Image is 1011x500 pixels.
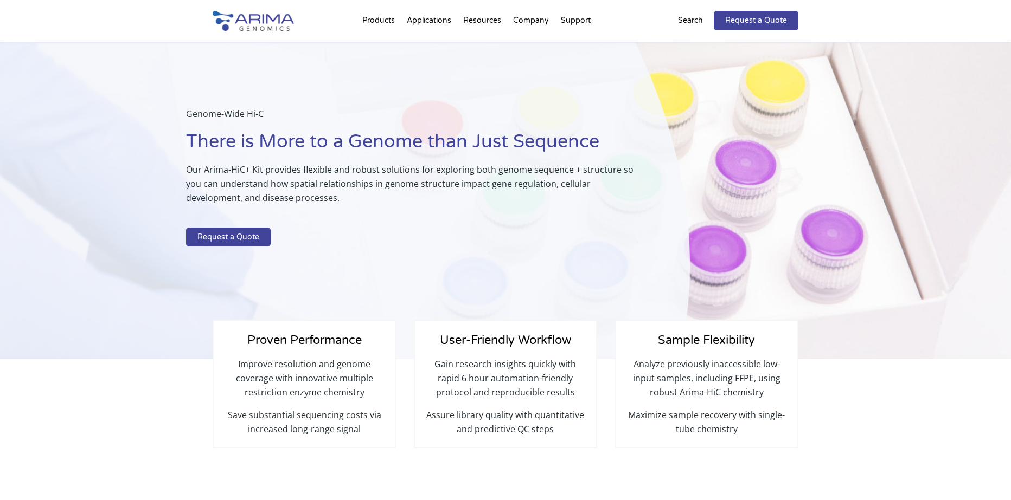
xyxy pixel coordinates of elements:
[186,107,636,129] p: Genome-Wide Hi-C
[247,333,362,347] span: Proven Performance
[186,129,636,163] h1: There is More to a Genome than Just Sequence
[426,408,585,436] p: Assure library quality with quantitative and predictive QC steps
[186,163,636,213] p: Our Arima-HiC+ Kit provides flexible and robust solutions for exploring both genome sequence + st...
[225,408,384,436] p: Save substantial sequencing costs via increased long-range signal
[627,357,786,408] p: Analyze previously inaccessible low-input samples, including FFPE, using robust Arima-HiC chemistry
[678,14,703,28] p: Search
[627,408,786,436] p: Maximize sample recovery with single-tube chemistry
[714,11,798,30] a: Request a Quote
[213,11,294,31] img: Arima-Genomics-logo
[440,333,571,347] span: User-Friendly Workflow
[658,333,755,347] span: Sample Flexibility
[186,228,271,247] a: Request a Quote
[225,357,384,408] p: Improve resolution and genome coverage with innovative multiple restriction enzyme chemistry
[426,357,585,408] p: Gain research insights quickly with rapid 6 hour automation-friendly protocol and reproducible re...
